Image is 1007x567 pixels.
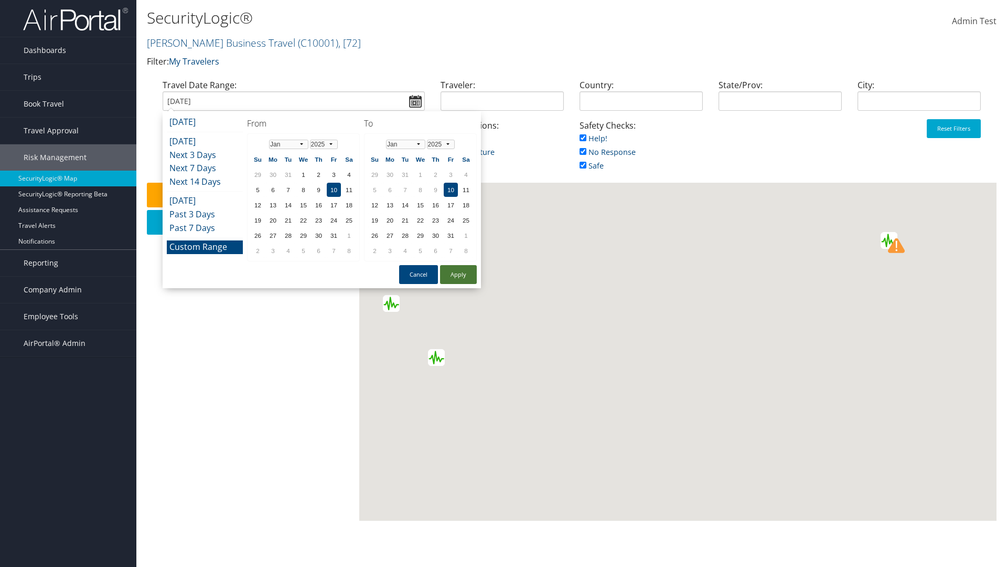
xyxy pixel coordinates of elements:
td: 31 [327,228,341,243]
td: 20 [266,213,280,227]
h4: From [247,118,360,129]
th: Tu [281,152,295,166]
td: 30 [312,228,326,243]
span: Employee Tools [24,303,78,330]
td: 14 [281,198,295,212]
td: 10 [444,183,458,197]
td: 6 [266,183,280,197]
td: 12 [251,198,265,212]
th: Fr [327,152,341,166]
td: 30 [428,228,443,243]
th: We [413,152,427,166]
td: 4 [398,244,412,258]
span: Company Admin [24,277,82,303]
th: Su [251,152,265,166]
td: 29 [413,228,427,243]
td: 16 [312,198,326,212]
td: 26 [251,228,265,243]
div: Green earthquake alert (Magnitude 5.2M, Depth:10km) in Afghanistan 05/09/2025 17:25 UTC, 7.2 mill... [881,232,897,249]
td: 5 [368,183,382,197]
td: 6 [312,244,326,258]
td: 5 [296,244,310,258]
td: 13 [266,198,280,212]
div: City: [850,79,989,119]
td: 17 [444,198,458,212]
td: 13 [383,198,397,212]
td: 17 [327,198,341,212]
td: 27 [383,228,397,243]
td: 2 [312,167,326,182]
div: Travel Date Range: [155,79,433,119]
td: 18 [342,198,356,212]
td: 28 [281,228,295,243]
button: Safety Check [147,183,354,207]
div: Country: [572,79,711,119]
td: 8 [413,183,427,197]
td: 1 [413,167,427,182]
td: 7 [327,244,341,258]
td: 7 [398,183,412,197]
a: [PERSON_NAME] Business Travel [147,36,361,50]
td: 31 [398,167,412,182]
li: Next 3 Days [167,149,243,162]
td: 8 [296,183,310,197]
img: airportal-logo.png [23,7,128,31]
td: 21 [281,213,295,227]
td: 29 [251,167,265,182]
li: Next 14 Days [167,175,243,189]
td: 14 [398,198,412,212]
li: Next 7 Days [167,162,243,175]
th: Th [312,152,326,166]
div: Safety Checks: [572,119,711,183]
td: 6 [428,244,443,258]
td: 3 [327,167,341,182]
td: 21 [398,213,412,227]
td: 3 [444,167,458,182]
td: 15 [296,198,310,212]
td: 24 [327,213,341,227]
li: [DATE] [167,194,243,208]
li: Custom Range [167,240,243,254]
th: Tu [398,152,412,166]
li: Past 3 Days [167,208,243,222]
span: Admin Test [952,15,997,27]
span: Trips [24,64,41,90]
button: Cancel [399,265,438,284]
td: 8 [342,244,356,258]
button: Apply [440,265,477,284]
button: Reset Filters [927,119,981,138]
td: 5 [413,244,427,258]
div: Traveler: [433,79,572,119]
a: Help! [580,133,607,143]
td: 25 [342,213,356,227]
th: Fr [444,152,458,166]
li: [DATE] [167,135,243,149]
td: 2 [368,244,382,258]
td: 1 [459,228,473,243]
span: Reporting [24,250,58,276]
th: We [296,152,310,166]
td: 1 [296,167,310,182]
th: Th [428,152,443,166]
span: , [ 72 ] [338,36,361,50]
td: 1 [342,228,356,243]
td: 8 [459,244,473,258]
td: 29 [368,167,382,182]
td: 23 [312,213,326,227]
td: 28 [398,228,412,243]
td: 12 [368,198,382,212]
a: No Response [580,147,636,157]
span: AirPortal® Admin [24,330,85,356]
td: 16 [428,198,443,212]
span: Book Travel [24,91,64,117]
td: 3 [383,244,397,258]
td: 7 [444,244,458,258]
td: 2 [428,167,443,182]
div: Green earthquake alert (Magnitude 4.7M, Depth:35.725km) in Mexico 05/09/2025 06:33 UTC, 670 thous... [383,295,400,312]
td: 27 [266,228,280,243]
td: 5 [251,183,265,197]
th: Mo [266,152,280,166]
td: 4 [459,167,473,182]
span: ( C10001 ) [298,36,338,50]
li: Past 7 Days [167,222,243,235]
